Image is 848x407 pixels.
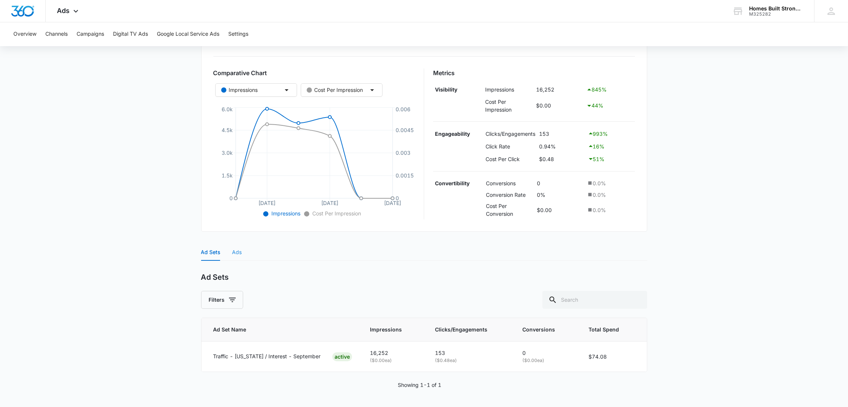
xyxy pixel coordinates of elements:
[435,326,494,334] span: Clicks/Engagements
[522,349,571,357] p: 0
[201,291,243,309] button: Filters
[398,381,441,389] p: Showing 1-1 of 1
[587,179,633,187] div: 0.0 %
[396,127,414,133] tspan: 0.0045
[484,177,535,189] td: Conversions
[222,172,233,179] tspan: 1.5k
[435,357,504,364] p: ( $0.48 ea)
[384,200,401,206] tspan: [DATE]
[396,195,399,201] tspan: 0
[586,101,633,110] div: 44 %
[332,352,352,361] div: ACTIVE
[589,326,624,334] span: Total Spend
[484,189,535,201] td: Conversion Rate
[535,189,585,201] td: 0%
[222,106,233,112] tspan: 6.0k
[222,150,233,156] tspan: 3.0k
[396,150,410,156] tspan: 0.003
[535,200,585,219] td: $0.00
[307,86,363,94] div: Cost Per Impression
[522,326,560,334] span: Conversions
[113,22,148,46] button: Digital TV Ads
[484,153,537,165] td: Cost Per Click
[213,68,415,77] h3: Comparative Chart
[588,142,633,151] div: 16 %
[311,210,361,217] span: Cost Per Impression
[484,200,535,219] td: Cost Per Conversion
[370,357,417,364] p: ( $0.00 ea)
[534,96,584,115] td: $0.00
[215,83,297,97] button: Impressions
[534,83,584,96] td: 16,252
[201,273,229,282] h2: Ad Sets
[201,248,220,256] div: Ad Sets
[484,96,535,115] td: Cost Per Impression
[588,129,633,138] div: 993 %
[57,7,70,15] span: Ads
[13,22,36,46] button: Overview
[542,291,647,309] input: Search
[580,342,647,372] td: $74.08
[537,153,586,165] td: $0.48
[221,86,258,94] div: Impressions
[433,68,635,77] h3: Metrics
[258,200,275,206] tspan: [DATE]
[588,154,633,163] div: 51 %
[537,140,586,153] td: 0.94%
[228,22,248,46] button: Settings
[435,349,504,357] p: 153
[587,191,633,199] div: 0.0 %
[232,248,242,256] div: Ads
[484,128,537,140] td: Clicks/Engagements
[749,6,803,12] div: account name
[484,83,535,96] td: Impressions
[301,83,383,97] button: Cost Per Impression
[586,85,633,94] div: 845 %
[222,127,233,133] tspan: 4.5k
[370,326,407,334] span: Impressions
[270,210,300,217] span: Impressions
[157,22,219,46] button: Google Local Service Ads
[77,22,104,46] button: Campaigns
[396,106,410,112] tspan: 0.006
[45,22,68,46] button: Channels
[522,357,571,364] p: ( $0.00 ea)
[321,200,338,206] tspan: [DATE]
[435,86,457,93] strong: Visibility
[435,131,470,137] strong: Engageability
[213,326,341,334] span: Ad Set Name
[484,140,537,153] td: Click Rate
[213,352,321,360] p: Traffic - [US_STATE] / Interest - September
[396,172,414,179] tspan: 0.0015
[435,180,470,186] strong: Convertibility
[537,128,586,140] td: 153
[587,206,633,214] div: 0.0 %
[749,12,803,17] div: account id
[535,177,585,189] td: 0
[370,349,417,357] p: 16,252
[229,195,233,201] tspan: 0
